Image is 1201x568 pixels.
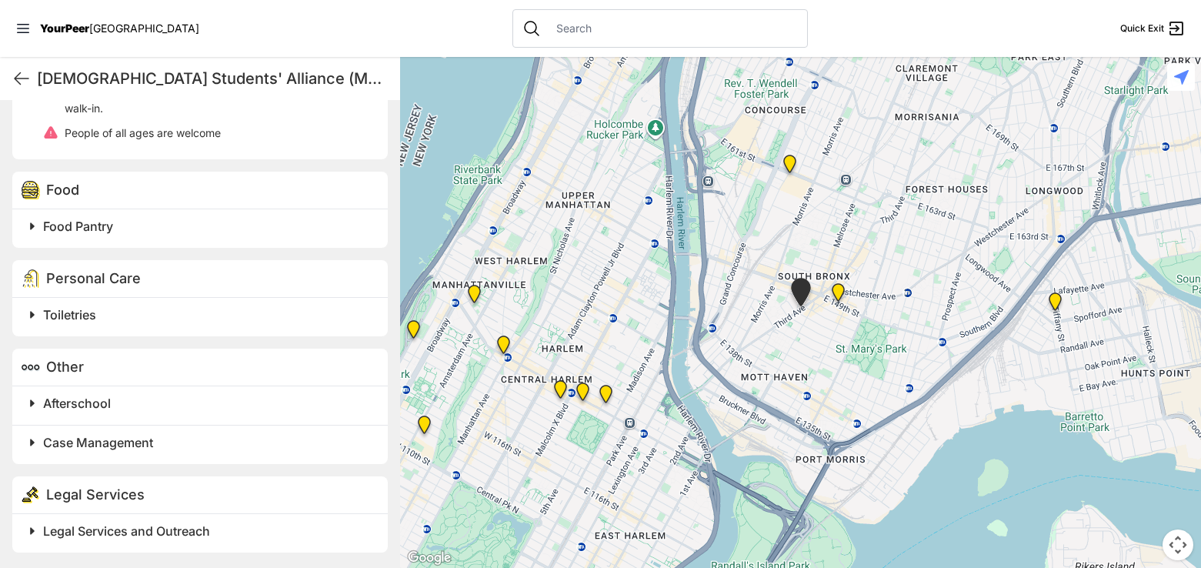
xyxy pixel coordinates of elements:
[43,307,96,322] span: Toiletries
[415,416,434,440] div: The Cathedral Church of St. John the Divine
[404,320,423,345] div: Manhattan
[37,68,388,89] h1: [DEMOGRAPHIC_DATA] Students' Alliance (MASA)
[780,155,799,179] div: South Bronx NeON Works
[43,523,210,539] span: Legal Services and Outreach
[573,383,592,407] div: Manhattan
[1120,22,1164,35] span: Quick Exit
[46,182,79,198] span: Food
[46,270,141,286] span: Personal Care
[829,283,848,308] div: The Bronx Pride Center
[89,22,199,35] span: [GEOGRAPHIC_DATA]
[404,548,455,568] a: Open this area in Google Maps (opens a new window)
[43,396,111,411] span: Afterschool
[1120,19,1186,38] a: Quick Exit
[404,548,455,568] img: Google
[46,486,145,503] span: Legal Services
[46,359,84,375] span: Other
[43,219,113,234] span: Food Pantry
[65,126,221,139] span: People of all ages are welcome
[40,24,199,33] a: YourPeer[GEOGRAPHIC_DATA]
[547,21,798,36] input: Search
[43,435,153,450] span: Case Management
[40,22,89,35] span: YourPeer
[1163,530,1193,560] button: Map camera controls
[596,385,616,409] div: East Harlem
[494,336,513,360] div: The PILLARS – Holistic Recovery Support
